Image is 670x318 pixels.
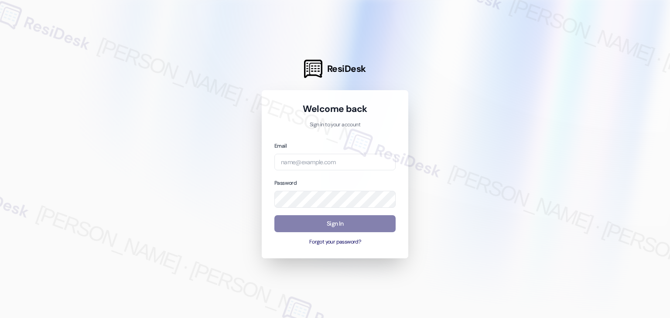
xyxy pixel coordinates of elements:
p: Sign in to your account [274,121,396,129]
button: Forgot your password? [274,238,396,246]
span: ResiDesk [327,63,366,75]
label: Password [274,179,297,186]
button: Sign In [274,215,396,232]
input: name@example.com [274,154,396,171]
h1: Welcome back [274,103,396,115]
label: Email [274,142,287,149]
img: ResiDesk Logo [304,60,322,78]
